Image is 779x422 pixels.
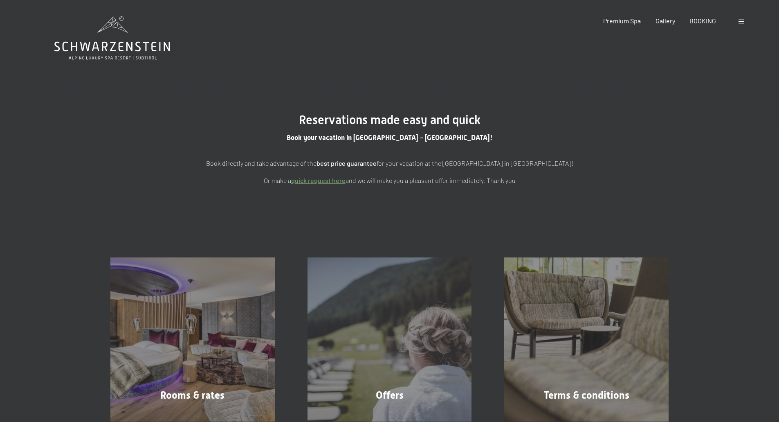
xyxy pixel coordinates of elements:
a: BOOKING [689,17,716,25]
span: Terms & conditions [544,389,629,401]
span: Rooms & rates [160,389,224,401]
a: Premium Spa [603,17,641,25]
p: Book directly and take advantage of the for your vacation at the [GEOGRAPHIC_DATA] in [GEOGRAPHIC... [185,158,594,169]
a: Gallery [656,17,675,25]
a: Online reservations at Hotel Schwarzenstein in Italy Offers [291,257,488,422]
span: Book your vacation in [GEOGRAPHIC_DATA] - [GEOGRAPHIC_DATA]! [287,133,493,142]
span: Reservations made easy and quick [299,113,480,127]
a: quick request here [291,176,346,184]
strong: best price guarantee [317,159,377,167]
p: Or make a and we will make you a pleasant offer immediately. Thank you [185,175,594,186]
a: Online reservations at Hotel Schwarzenstein in Italy Terms & conditions [488,257,685,422]
a: Online reservations at Hotel Schwarzenstein in Italy Rooms & rates [94,257,291,422]
span: Offers [376,389,404,401]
